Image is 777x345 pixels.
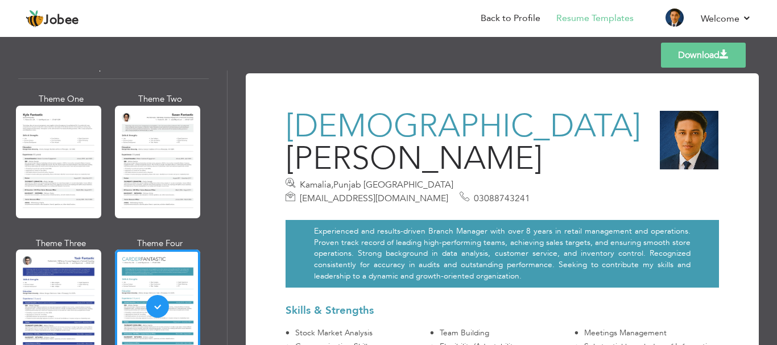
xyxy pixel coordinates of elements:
h3: Skills & Strengths [286,305,719,317]
a: Jobee [26,10,79,28]
span: Jobee [44,14,79,27]
div: Theme Three [18,238,104,250]
a: Resume Templates [556,12,634,25]
img: jobee.io [26,10,44,28]
div: Theme Two [117,93,202,105]
span: Kamalia Punjab [GEOGRAPHIC_DATA] [300,178,453,191]
div: Team Building [439,327,575,339]
span: [DEMOGRAPHIC_DATA] [286,104,641,148]
div: Theme One [18,93,104,105]
div: Theme Four [117,238,202,250]
a: Back to Profile [481,12,540,25]
div: Experienced and results-driven Branch Manager with over 8 years in retail management and operatio... [286,220,719,288]
span: [EMAIL_ADDRESS][DOMAIN_NAME] [300,192,448,205]
div: Meetings Management [584,327,719,339]
span: [PERSON_NAME] [286,136,543,181]
div: Stock Market Analysis [295,327,430,339]
img: Profile Img [666,9,684,27]
span: , [331,178,333,191]
img: +Amnr8AAAAASUVORK5CYII= [659,110,719,170]
span: 03088743241 [474,192,530,205]
a: Download [661,43,746,68]
a: Welcome [701,12,751,26]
